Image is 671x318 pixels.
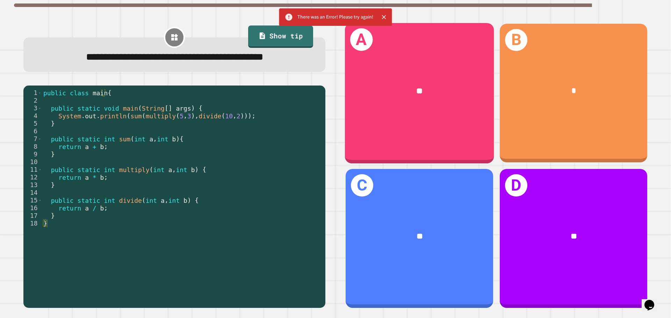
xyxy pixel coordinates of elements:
div: 17 [23,212,42,220]
div: 8 [23,143,42,150]
span: Toggle code folding, rows 11 through 13 [38,166,42,173]
div: 4 [23,112,42,120]
h1: D [505,174,527,197]
div: There was an Error! Please try again! [297,10,373,24]
div: 1 [23,89,42,97]
span: Toggle code folding, rows 15 through 17 [38,197,42,204]
div: 6 [23,127,42,135]
div: 2 [23,97,42,104]
div: 10 [23,158,42,166]
h1: A [350,28,373,51]
span: Toggle code folding, rows 3 through 5 [38,104,42,112]
div: 16 [23,204,42,212]
div: 3 [23,104,42,112]
div: 12 [23,173,42,181]
div: 7 [23,135,42,143]
span: Toggle code folding, rows 7 through 9 [38,135,42,143]
div: 18 [23,220,42,227]
div: 15 [23,197,42,204]
span: Toggle code folding, rows 1 through 18 [38,89,42,97]
div: 9 [23,150,42,158]
iframe: chat widget [642,290,664,311]
a: Show tip [248,25,313,48]
div: 5 [23,120,42,127]
div: 14 [23,189,42,197]
div: 11 [23,166,42,173]
h1: C [351,174,373,197]
div: 13 [23,181,42,189]
button: Close [379,12,389,22]
h1: B [505,29,527,51]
